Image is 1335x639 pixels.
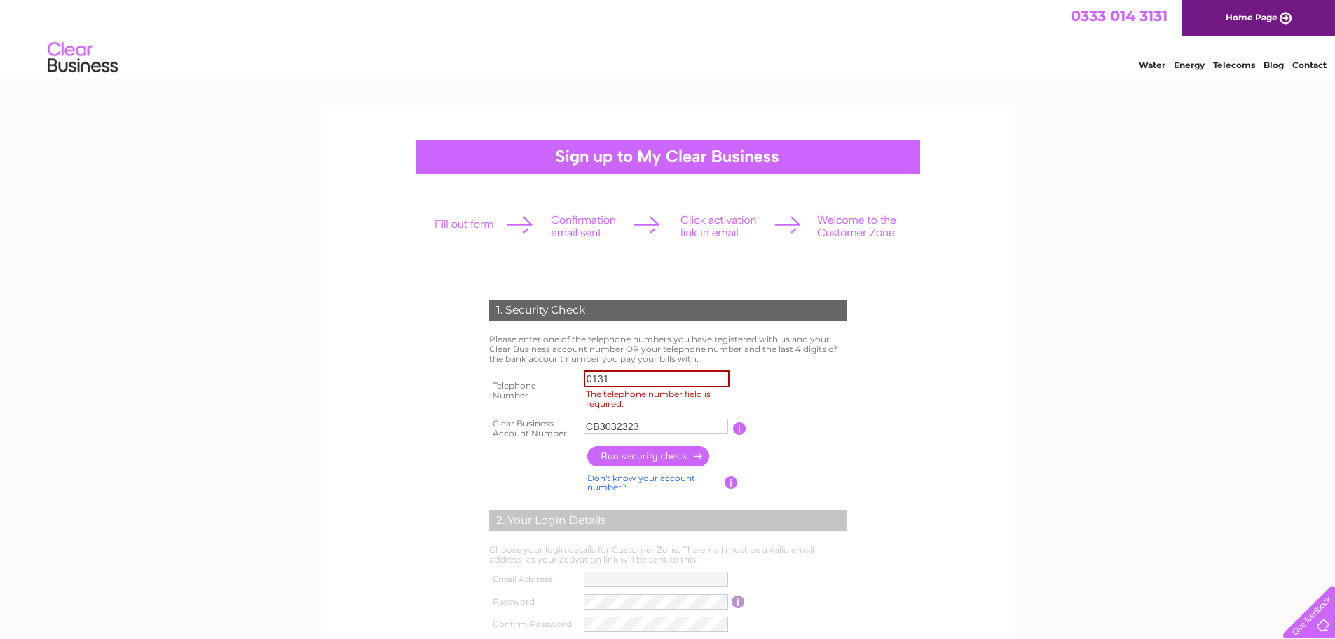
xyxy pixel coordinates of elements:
[1139,60,1165,70] a: Water
[725,476,738,489] input: Information
[486,591,581,613] th: Password
[733,422,746,435] input: Information
[489,510,847,531] div: 2. Your Login Details
[486,613,581,635] th: Confirm Password
[1174,60,1205,70] a: Energy
[337,8,999,68] div: Clear Business is a trading name of Verastar Limited (registered in [GEOGRAPHIC_DATA] No. 3667643...
[1264,60,1284,70] a: Blog
[486,542,850,568] td: Choose your login details for Customer Zone. The email must be a valid email address, as your act...
[489,300,847,321] div: 1. Security Check
[1071,7,1168,25] a: 0333 014 3131
[486,568,581,591] th: Email Address
[486,331,850,367] td: Please enter one of the telephone numbers you have registered with us and your Clear Business acc...
[1213,60,1255,70] a: Telecoms
[584,387,734,411] label: The telephone number field is required.
[732,596,745,608] input: Information
[587,473,695,493] a: Don't know your account number?
[47,36,118,79] img: logo.png
[1292,60,1327,70] a: Contact
[486,415,580,443] th: Clear Business Account Number
[486,367,580,415] th: Telephone Number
